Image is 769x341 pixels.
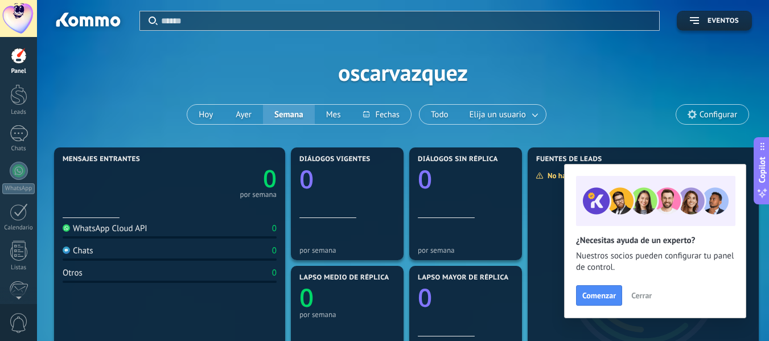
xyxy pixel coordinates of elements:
[418,162,432,196] text: 0
[299,162,314,196] text: 0
[2,68,35,75] div: Panel
[420,105,460,124] button: Todo
[576,250,734,273] span: Nuestros socios pueden configurar tu panel de control.
[418,155,498,163] span: Diálogos sin réplica
[631,291,652,299] span: Cerrar
[299,246,395,254] div: por semana
[418,274,508,282] span: Lapso mayor de réplica
[63,155,140,163] span: Mensajes entrantes
[224,105,263,124] button: Ayer
[272,245,277,256] div: 0
[63,245,93,256] div: Chats
[418,280,432,314] text: 0
[63,246,70,254] img: Chats
[2,183,35,194] div: WhatsApp
[263,105,315,124] button: Semana
[272,223,277,234] div: 0
[299,310,395,319] div: por semana
[460,105,546,124] button: Elija un usuario
[756,157,768,183] span: Copilot
[63,268,83,278] div: Otros
[700,110,737,120] span: Configurar
[352,105,410,124] button: Fechas
[467,107,528,122] span: Elija un usuario
[63,224,70,232] img: WhatsApp Cloud API
[240,192,277,198] div: por semana
[63,223,147,234] div: WhatsApp Cloud API
[576,235,734,246] h2: ¿Necesitas ayuda de un experto?
[299,274,389,282] span: Lapso medio de réplica
[2,224,35,232] div: Calendario
[536,155,602,163] span: Fuentes de leads
[576,285,622,306] button: Comenzar
[299,280,314,314] text: 0
[582,291,616,299] span: Comenzar
[418,246,513,254] div: por semana
[263,162,277,195] text: 0
[187,105,224,124] button: Hoy
[677,11,752,31] button: Eventos
[170,162,277,195] a: 0
[299,155,371,163] span: Diálogos vigentes
[536,171,674,180] div: No hay suficientes datos para mostrar
[708,17,739,25] span: Eventos
[2,264,35,272] div: Listas
[272,268,277,278] div: 0
[315,105,352,124] button: Mes
[626,287,657,304] button: Cerrar
[2,109,35,116] div: Leads
[2,145,35,153] div: Chats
